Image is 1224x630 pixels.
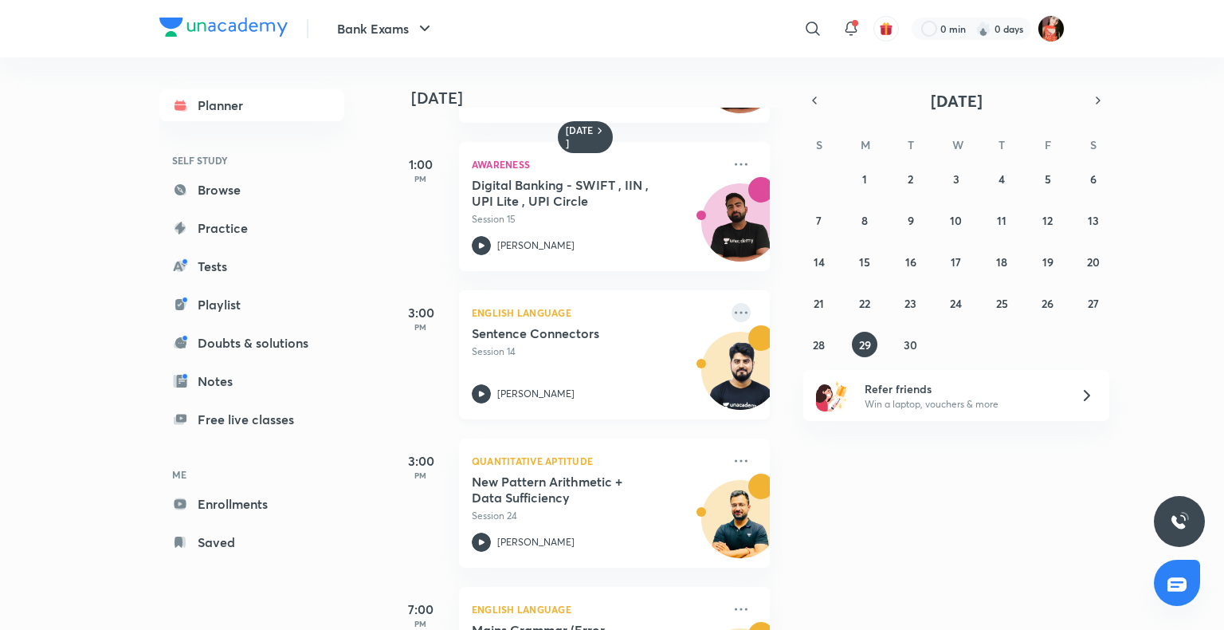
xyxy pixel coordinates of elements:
[908,137,914,152] abbr: Tuesday
[159,250,344,282] a: Tests
[852,207,877,233] button: September 8, 2025
[472,600,722,619] p: English Language
[898,290,924,316] button: September 23, 2025
[816,380,848,411] img: referral
[879,22,893,36] img: avatar
[1081,249,1106,274] button: September 20, 2025
[898,207,924,233] button: September 9, 2025
[159,404,344,435] a: Free live classes
[472,303,722,322] p: English Language
[989,207,1014,233] button: September 11, 2025
[898,249,924,274] button: September 16, 2025
[1035,207,1061,233] button: September 12, 2025
[873,16,899,41] button: avatar
[1081,290,1106,316] button: September 27, 2025
[159,488,344,520] a: Enrollments
[816,137,822,152] abbr: Sunday
[943,249,969,274] button: September 17, 2025
[951,254,961,270] abbr: September 17, 2025
[328,13,444,45] button: Bank Exams
[389,471,453,480] p: PM
[816,213,822,228] abbr: September 7, 2025
[472,212,722,226] p: Session 15
[702,341,779,417] img: Avatar
[953,171,959,187] abbr: September 3, 2025
[998,137,1005,152] abbr: Thursday
[1090,137,1096,152] abbr: Saturday
[997,213,1006,228] abbr: September 11, 2025
[1081,166,1106,191] button: September 6, 2025
[159,147,344,174] h6: SELF STUDY
[859,337,871,352] abbr: September 29, 2025
[998,171,1005,187] abbr: September 4, 2025
[497,238,575,253] p: [PERSON_NAME]
[950,296,962,311] abbr: September 24, 2025
[865,380,1061,397] h6: Refer friends
[989,290,1014,316] button: September 25, 2025
[943,207,969,233] button: September 10, 2025
[1090,171,1096,187] abbr: September 6, 2025
[814,254,825,270] abbr: September 14, 2025
[702,489,779,565] img: Avatar
[943,166,969,191] button: September 3, 2025
[389,174,453,183] p: PM
[859,254,870,270] abbr: September 15, 2025
[159,327,344,359] a: Doubts & solutions
[852,249,877,274] button: September 15, 2025
[472,474,670,506] h5: New Pattern Arithmetic + Data Sufficiency
[702,192,779,269] img: Avatar
[472,451,722,471] p: Quantitative Aptitude
[806,249,832,274] button: September 14, 2025
[389,322,453,332] p: PM
[389,600,453,619] h5: 7:00
[898,166,924,191] button: September 2, 2025
[1042,254,1053,270] abbr: September 19, 2025
[1081,207,1106,233] button: September 13, 2025
[996,296,1008,311] abbr: September 25, 2025
[1035,166,1061,191] button: September 5, 2025
[826,89,1087,112] button: [DATE]
[904,337,917,352] abbr: September 30, 2025
[861,213,868,228] abbr: September 8, 2025
[989,249,1014,274] button: September 18, 2025
[159,365,344,397] a: Notes
[996,254,1007,270] abbr: September 18, 2025
[931,90,983,112] span: [DATE]
[389,619,453,628] p: PM
[908,213,914,228] abbr: September 9, 2025
[861,137,870,152] abbr: Monday
[950,213,962,228] abbr: September 10, 2025
[497,535,575,549] p: [PERSON_NAME]
[472,509,722,523] p: Session 24
[1045,137,1051,152] abbr: Friday
[813,337,825,352] abbr: September 28, 2025
[1042,213,1053,228] abbr: September 12, 2025
[472,177,670,209] h5: Digital Banking - SWIFT , IIN , UPI Lite , UPI Circle
[1038,15,1065,42] img: Minakshi gakre
[865,397,1061,411] p: Win a laptop, vouchers & more
[159,89,344,121] a: Planner
[411,89,786,108] h4: [DATE]
[159,461,344,488] h6: ME
[159,289,344,321] a: Playlist
[943,290,969,316] button: September 24, 2025
[472,345,722,359] p: Session 14
[904,296,916,311] abbr: September 23, 2025
[952,137,963,152] abbr: Wednesday
[1045,171,1051,187] abbr: September 5, 2025
[975,21,991,37] img: streak
[852,166,877,191] button: September 1, 2025
[472,155,722,174] p: Awareness
[905,254,916,270] abbr: September 16, 2025
[852,332,877,357] button: September 29, 2025
[908,171,913,187] abbr: September 2, 2025
[1088,213,1099,228] abbr: September 13, 2025
[389,451,453,471] h5: 3:00
[1087,254,1100,270] abbr: September 20, 2025
[389,303,453,322] h5: 3:00
[859,296,870,311] abbr: September 22, 2025
[806,207,832,233] button: September 7, 2025
[806,332,832,357] button: September 28, 2025
[159,174,344,206] a: Browse
[862,171,867,187] abbr: September 1, 2025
